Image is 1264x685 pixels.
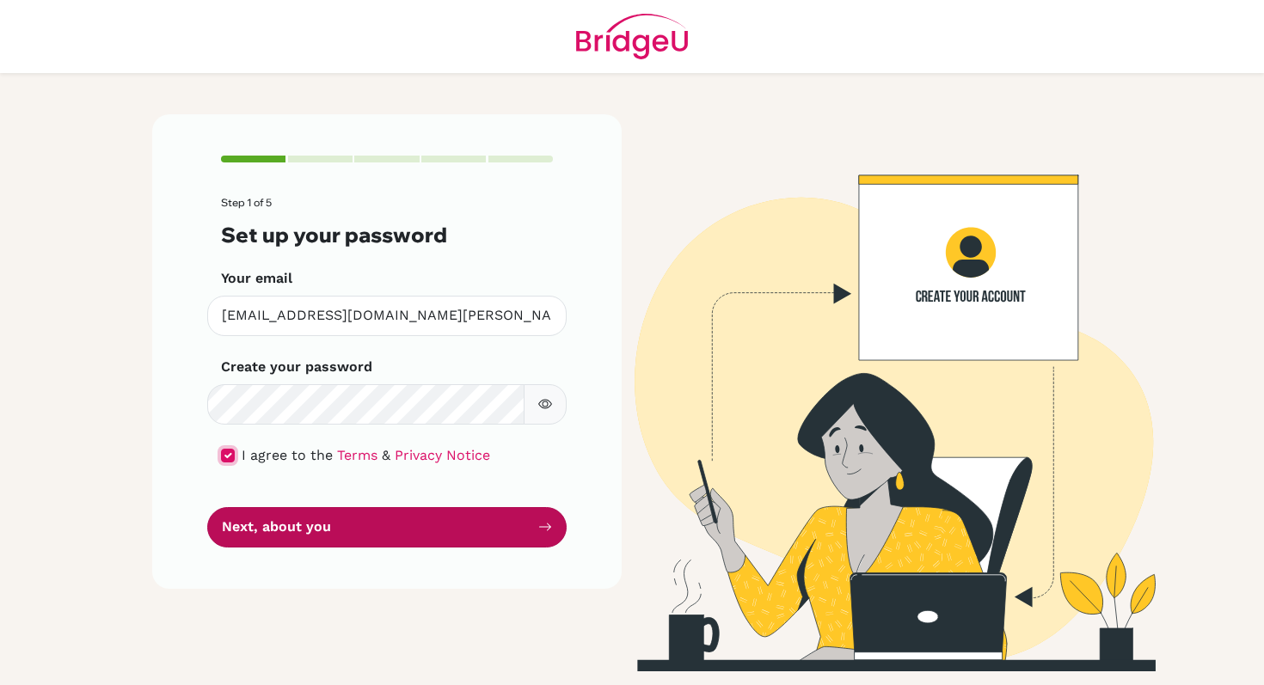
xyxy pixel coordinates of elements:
[337,447,377,463] a: Terms
[242,447,333,463] span: I agree to the
[221,196,272,209] span: Step 1 of 5
[395,447,490,463] a: Privacy Notice
[207,507,567,547] button: Next, about you
[382,447,390,463] span: &
[221,357,372,377] label: Create your password
[221,223,553,248] h3: Set up your password
[221,268,292,289] label: Your email
[207,296,567,336] input: Insert your email*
